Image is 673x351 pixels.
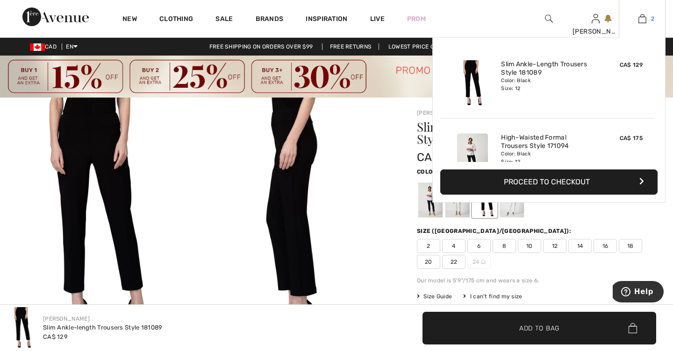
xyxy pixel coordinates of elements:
[457,133,488,180] img: High-Waisted Formal Trousers Style 171094
[545,13,553,24] img: search the website
[417,121,612,145] h1: Slim Ankle-length Trousers Style 181089
[592,14,600,23] a: Sign In
[417,292,452,301] span: Size Guide
[417,276,651,285] div: Our model is 5'9"/175 cm and wears a size 6.
[518,239,541,253] span: 10
[440,169,658,195] button: Proceed to Checkout
[417,110,464,116] a: [PERSON_NAME]
[500,183,524,218] div: Vanilla 30
[501,133,593,150] a: High-Waisted Formal Trousers Style 171094
[638,13,646,24] img: My Bag
[442,255,465,269] span: 22
[407,14,426,24] a: Prom
[619,13,665,24] a: 2
[43,333,68,340] span: CA$ 129
[322,43,379,50] a: Free Returns
[445,183,470,218] div: White
[620,62,643,68] span: CA$ 129
[215,15,233,25] a: Sale
[417,239,440,253] span: 2
[619,239,642,253] span: 18
[568,239,592,253] span: 14
[417,227,573,235] div: Size ([GEOGRAPHIC_DATA]/[GEOGRAPHIC_DATA]):
[481,260,486,264] img: ring-m.svg
[628,323,637,333] img: Bag.svg
[573,27,618,36] div: [PERSON_NAME]
[202,43,321,50] a: Free shipping on orders over $99
[66,43,78,50] span: EN
[493,239,516,253] span: 8
[417,255,440,269] span: 20
[417,151,460,164] span: CA$ 129
[43,323,163,332] div: Slim Ankle-length Trousers Style 181089
[381,43,472,50] a: Lowest Price Guarantee
[370,14,385,24] a: Live
[30,43,60,50] span: CAD
[543,239,566,253] span: 12
[454,60,491,107] img: Slim Ankle-Length Trousers Style 181089
[422,312,656,344] button: Add to Bag
[43,316,90,322] a: [PERSON_NAME]
[501,60,593,77] a: Slim Ankle-Length Trousers Style 181089
[467,239,491,253] span: 6
[501,150,593,165] div: Color: Black Size: 12
[306,15,347,25] span: Inspiration
[418,183,443,218] div: Midnight Blue 40
[30,43,45,51] img: Canadian Dollar
[6,307,39,349] img: Slim Ankle-Length Trousers Style 181089
[620,135,643,141] span: CA$ 175
[197,98,394,344] img: Slim Ankle-Length Trousers Style 181089. 2
[592,13,600,24] img: My Info
[442,239,465,253] span: 4
[519,323,559,333] span: Add to Bag
[651,14,654,23] span: 2
[467,255,491,269] span: 24
[122,15,137,25] a: New
[613,281,664,304] iframe: Opens a widget where you can find more information
[594,239,617,253] span: 16
[256,15,284,25] a: Brands
[473,183,497,218] div: Black
[463,292,522,301] div: I can't find my size
[22,7,89,26] img: 1ère Avenue
[159,15,193,25] a: Clothing
[501,77,593,92] div: Color: Black Size: 12
[417,168,439,175] span: Color:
